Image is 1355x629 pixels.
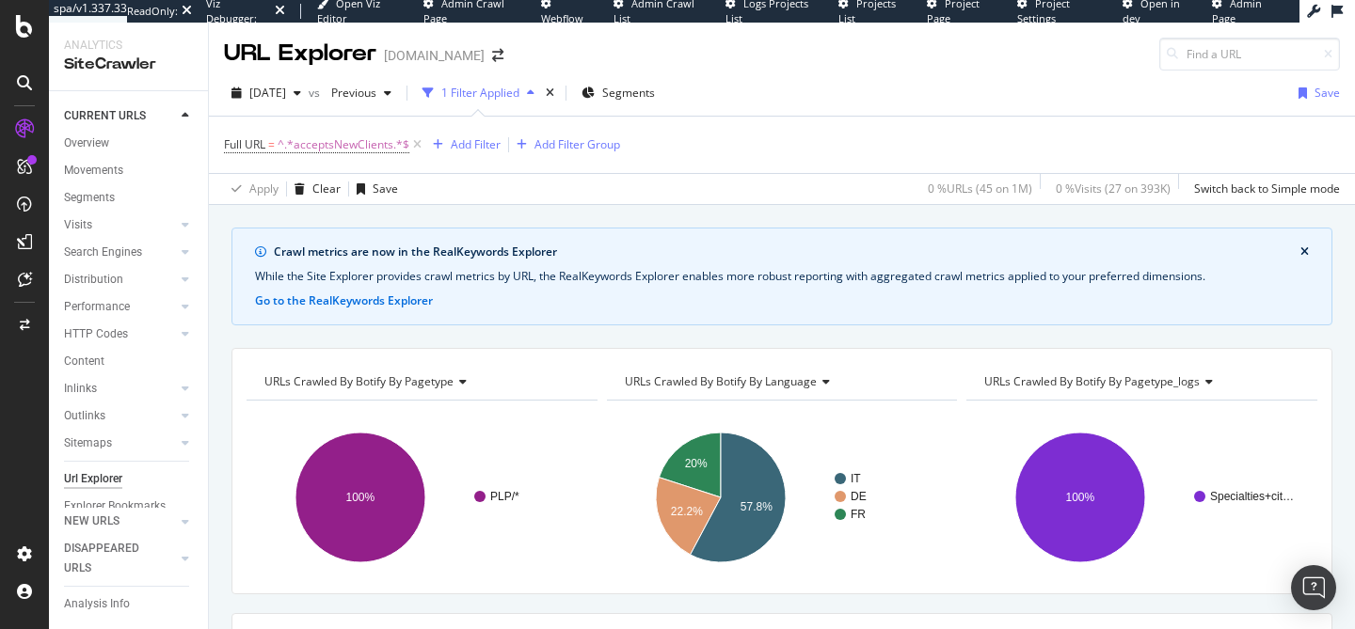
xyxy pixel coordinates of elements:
[64,161,123,181] div: Movements
[64,433,176,453] a: Sitemaps
[224,136,265,152] span: Full URL
[602,85,655,101] span: Segments
[64,511,120,531] div: NEW URLS
[441,85,519,101] div: 1 Filter Applied
[64,106,176,126] a: CURRENT URLS
[64,496,166,516] div: Explorer Bookmarks
[64,54,193,75] div: SiteCrawler
[534,136,620,152] div: Add Filter Group
[384,46,485,65] div: [DOMAIN_NAME]
[324,78,399,108] button: Previous
[1315,85,1340,101] div: Save
[64,406,105,426] div: Outlinks
[1187,174,1340,204] button: Switch back to Simple mode
[1159,38,1340,71] input: Find a URL
[684,457,707,470] text: 20%
[64,511,176,531] a: NEW URLS
[64,270,176,290] a: Distribution
[224,38,376,70] div: URL Explorer
[541,11,583,25] span: Webflow
[621,367,941,397] h4: URLs Crawled By Botify By language
[64,324,176,344] a: HTTP Codes
[1296,240,1314,264] button: close banner
[64,539,159,578] div: DISAPPEARED URLS
[349,174,398,204] button: Save
[64,188,195,208] a: Segments
[64,161,195,181] a: Movements
[425,134,501,156] button: Add Filter
[224,78,309,108] button: [DATE]
[851,508,866,521] text: FR
[966,416,1313,579] svg: A chart.
[64,406,176,426] a: Outlinks
[64,433,112,453] div: Sitemaps
[64,379,97,399] div: Inlinks
[264,373,454,389] span: URLs Crawled By Botify By pagetype
[490,490,519,503] text: PLP/*
[274,244,1300,260] div: Crawl metrics are now in the RealKeywords Explorer
[249,85,286,101] span: 2025 Sep. 5th
[261,367,581,397] h4: URLs Crawled By Botify By pagetype
[278,132,409,158] span: ^.*acceptsNewClients.*$
[324,85,376,101] span: Previous
[64,379,176,399] a: Inlinks
[1194,181,1340,197] div: Switch back to Simple mode
[64,243,142,262] div: Search Engines
[64,188,115,208] div: Segments
[309,85,324,101] span: vs
[64,297,176,317] a: Performance
[64,496,195,516] a: Explorer Bookmarks
[64,324,128,344] div: HTTP Codes
[741,500,773,513] text: 57.8%
[127,4,178,19] div: ReadOnly:
[346,491,375,504] text: 100%
[373,181,398,197] div: Save
[231,228,1332,325] div: info banner
[607,416,953,579] svg: A chart.
[928,181,1032,197] div: 0 % URLs ( 45 on 1M )
[64,243,176,262] a: Search Engines
[1291,565,1336,610] div: Open Intercom Messenger
[64,469,195,489] a: Url Explorer
[574,78,662,108] button: Segments
[984,373,1200,389] span: URLs Crawled By Botify By pagetype_logs
[64,106,146,126] div: CURRENT URLS
[64,352,104,371] div: Content
[415,78,542,108] button: 1 Filter Applied
[64,352,195,371] a: Content
[542,84,558,102] div: times
[64,134,195,153] a: Overview
[64,215,176,235] a: Visits
[287,174,341,204] button: Clear
[64,297,130,317] div: Performance
[255,268,1309,285] div: While the Site Explorer provides crawl metrics by URL, the RealKeywords Explorer enables more rob...
[851,472,861,485] text: IT
[64,594,130,614] div: Analysis Info
[64,134,109,153] div: Overview
[509,134,620,156] button: Add Filter Group
[64,469,122,489] div: Url Explorer
[249,181,279,197] div: Apply
[64,594,195,614] a: Analysis Info
[1066,491,1095,504] text: 100%
[451,136,501,152] div: Add Filter
[980,367,1300,397] h4: URLs Crawled By Botify By pagetype_logs
[851,490,867,503] text: DE
[255,292,433,309] button: Go to the RealKeywords Explorer
[1056,181,1171,197] div: 0 % Visits ( 27 on 393K )
[64,215,92,235] div: Visits
[1291,78,1340,108] button: Save
[64,38,193,54] div: Analytics
[625,373,817,389] span: URLs Crawled By Botify By language
[247,416,593,579] svg: A chart.
[671,505,703,518] text: 22.2%
[268,136,275,152] span: =
[492,49,503,62] div: arrow-right-arrow-left
[312,181,341,197] div: Clear
[64,270,123,290] div: Distribution
[64,539,176,578] a: DISAPPEARED URLS
[224,174,279,204] button: Apply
